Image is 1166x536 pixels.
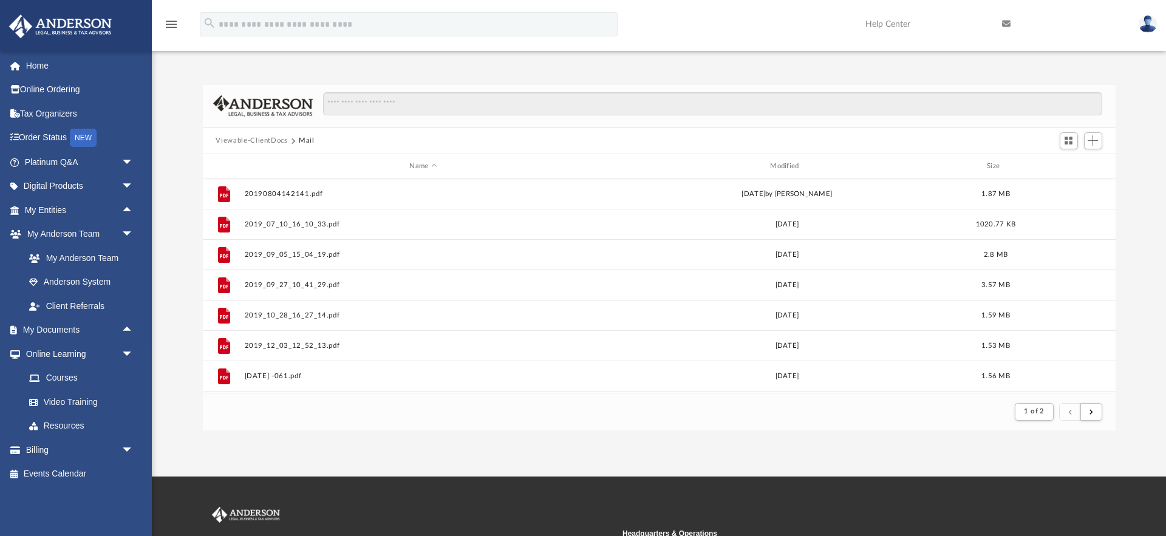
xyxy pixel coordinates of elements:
button: 1 of 2 [1015,403,1053,420]
a: My Documentsarrow_drop_up [9,318,146,342]
span: 1.53 MB [981,342,1010,349]
a: Anderson System [17,270,146,294]
div: [DATE] [608,371,966,382]
div: NEW [70,129,97,147]
span: 1020.77 KB [975,221,1015,228]
div: [DATE] [608,341,966,351]
a: Video Training [17,390,140,414]
div: [DATE] by [PERSON_NAME] [608,189,966,200]
a: My Anderson Teamarrow_drop_down [9,222,146,246]
a: Online Ordering [9,78,152,102]
button: 2019_07_10_16_10_33.pdf [244,220,602,228]
button: Mail [299,135,315,146]
div: Name [244,161,602,172]
img: Anderson Advisors Platinum Portal [210,507,282,523]
a: My Anderson Team [17,246,140,270]
a: Digital Productsarrow_drop_down [9,174,152,198]
a: Courses [17,366,146,390]
span: arrow_drop_down [121,342,146,367]
span: arrow_drop_down [121,150,146,175]
span: 1.59 MB [981,312,1010,319]
button: 2019_09_27_10_41_29.pdf [244,281,602,289]
i: menu [164,17,179,32]
div: id [1025,161,1110,172]
span: arrow_drop_down [121,438,146,463]
div: [DATE] [608,219,966,230]
div: Size [971,161,1020,172]
input: Search files and folders [323,92,1102,115]
div: [DATE] [608,310,966,321]
span: arrow_drop_down [121,174,146,199]
a: Online Learningarrow_drop_down [9,342,146,366]
a: Events Calendar [9,462,152,486]
a: Platinum Q&Aarrow_drop_down [9,150,152,174]
span: arrow_drop_down [121,222,146,247]
img: Anderson Advisors Platinum Portal [5,15,115,38]
span: 1.56 MB [981,373,1010,379]
div: id [208,161,238,172]
div: [DATE] [608,280,966,291]
a: Resources [17,414,146,438]
a: Client Referrals [17,294,146,318]
span: arrow_drop_up [121,198,146,223]
i: search [203,16,216,30]
a: My Entitiesarrow_drop_up [9,198,152,222]
button: [DATE] -061.pdf [244,372,602,380]
span: arrow_drop_up [121,318,146,343]
a: Order StatusNEW [9,126,152,151]
div: Modified [607,161,966,172]
span: 1.87 MB [981,191,1010,197]
div: grid [203,178,1116,393]
div: [DATE] [608,249,966,260]
a: Billingarrow_drop_down [9,438,152,462]
button: Switch to Grid View [1060,132,1078,149]
button: 20190804142141.pdf [244,190,602,198]
a: Home [9,53,152,78]
button: Add [1084,132,1102,149]
a: menu [164,23,179,32]
button: 2019_09_05_15_04_19.pdf [244,251,602,259]
img: User Pic [1139,15,1157,33]
button: Viewable-ClientDocs [216,135,287,146]
span: 2.8 MB [983,251,1007,258]
button: 2019_10_28_16_27_14.pdf [244,311,602,319]
span: 3.57 MB [981,282,1010,288]
a: Tax Organizers [9,101,152,126]
span: 1 of 2 [1024,408,1044,415]
button: 2019_12_03_12_52_13.pdf [244,342,602,350]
